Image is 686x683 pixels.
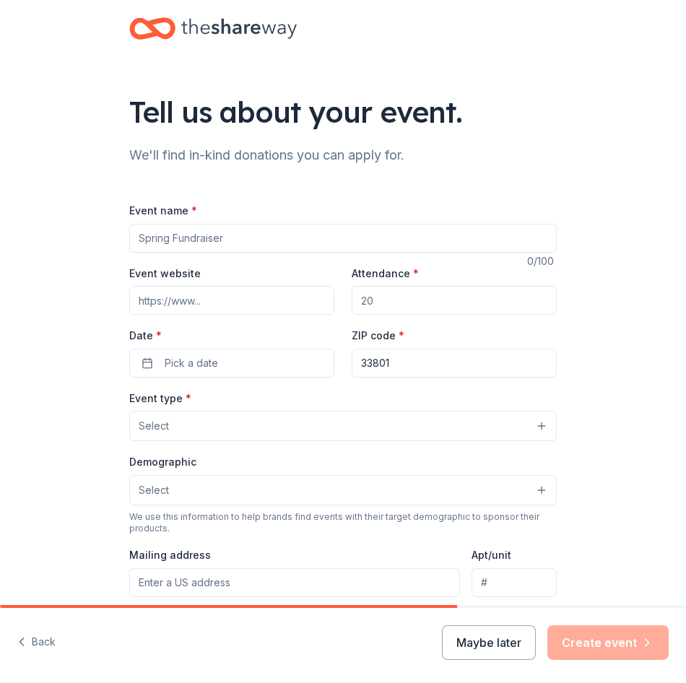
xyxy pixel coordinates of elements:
span: Select [139,482,169,499]
label: Demographic [129,455,196,469]
span: Select [139,417,169,435]
div: We'll find in-kind donations you can apply for. [129,144,557,167]
label: Event type [129,391,191,406]
div: Tell us about your event. [129,92,557,132]
div: 0 /100 [527,253,557,270]
button: Back [17,627,56,658]
button: Maybe later [442,625,536,660]
input: 12345 (U.S. only) [352,349,557,378]
input: Spring Fundraiser [129,224,557,253]
label: Event name [129,204,197,218]
label: ZIP code [352,329,404,343]
button: Select [129,475,557,505]
label: Mailing address [129,548,211,562]
div: We use this information to help brands find events with their target demographic to sponsor their... [129,511,557,534]
label: Attendance [352,266,419,281]
input: # [472,568,557,597]
input: Enter a US address [129,568,460,597]
label: Event website [129,266,201,281]
input: https://www... [129,286,334,315]
label: Apt/unit [472,548,511,562]
span: Pick a date [165,354,218,372]
input: 20 [352,286,557,315]
button: Select [129,411,557,441]
label: Date [129,329,334,343]
button: Pick a date [129,349,334,378]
